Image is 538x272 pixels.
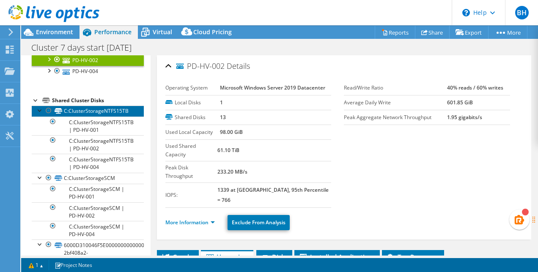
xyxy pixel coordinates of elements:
h1: Cluster 7 days start [DATE] [27,43,145,52]
a: More Information [165,219,215,226]
a: C:ClusterStorageSCM | PD-HV-004 [32,221,144,239]
span: Cloud Pricing [193,28,232,36]
label: IOPS: [165,191,218,199]
label: Average Daily Write [344,98,447,107]
label: Peak Disk Throughput [165,163,218,180]
b: 1 [220,99,223,106]
b: 98.00 GiB [220,128,243,136]
b: 233.20 MB/s [217,168,247,175]
label: Shared Disks [165,113,220,122]
a: C:ClusterStorageSCM | PD-HV-001 [32,184,144,202]
span: PD-HV-002 [176,62,225,71]
label: Operating System [165,84,220,92]
b: 40% reads / 60% writes [447,84,503,91]
a: 1 [23,260,49,270]
label: Used Shared Capacity [165,142,218,159]
span: Environment [36,28,73,36]
b: 61.10 TiB [217,147,239,154]
a: C:ClusterStorageSCM | PD-HV-002 [32,202,144,221]
b: 1339 at [GEOGRAPHIC_DATA], 95th Percentile = 766 [217,186,329,204]
label: Peak Aggregate Network Throughput [344,113,447,122]
span: Performance [94,28,132,36]
a: PD-HV-002 [32,54,144,65]
span: Details [227,61,250,71]
span: Disks [261,253,288,261]
label: Used Local Capacity [165,128,220,136]
span: Top Processes [386,253,440,261]
b: 13 [220,114,226,121]
b: Microsoft Windows Server 2019 Datacenter [220,84,325,91]
label: Local Disks [165,98,220,107]
span: BH [515,6,529,19]
a: Export [449,26,489,39]
a: Share [415,26,450,39]
span: Virtual [153,28,172,36]
a: Exclude From Analysis [228,215,290,230]
a: More [488,26,527,39]
b: 1.95 gigabits/s [447,114,482,121]
span: Installed Applications [299,253,376,261]
a: Project Notes [49,260,98,270]
a: PD-HV-004 [32,66,144,77]
a: C:ClusterStorageNTFS15TB [32,106,144,117]
label: Read/Write Ratio [344,84,447,92]
a: C:ClusterStorageNTFS15TB | PD-HV-004 [32,154,144,172]
div: Shared Cluster Disks [52,95,144,106]
a: C:ClusterStorageNTFS15TB | PD-HV-001 [32,117,144,135]
b: 601.85 GiB [447,99,473,106]
span: Hypervisor [205,253,249,261]
a: C:ClusterStorageNTFS15TB | PD-HV-002 [32,135,144,154]
a: 6000D310046F5E000000000000000034-2bf408a2- [32,239,144,258]
span: Graphs [161,253,195,261]
a: C:ClusterStorageSCM [32,173,144,184]
svg: \n [462,9,470,16]
a: Reports [375,26,415,39]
